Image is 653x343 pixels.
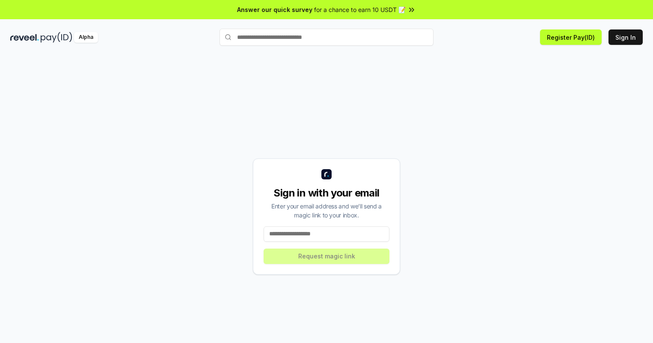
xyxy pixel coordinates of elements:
div: Sign in with your email [264,186,389,200]
div: Enter your email address and we’ll send a magic link to your inbox. [264,202,389,220]
img: pay_id [41,32,72,43]
img: reveel_dark [10,32,39,43]
div: Alpha [74,32,98,43]
span: Answer our quick survey [237,5,312,14]
img: logo_small [321,169,332,179]
span: for a chance to earn 10 USDT 📝 [314,5,406,14]
button: Sign In [608,29,643,45]
button: Register Pay(ID) [540,29,602,45]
